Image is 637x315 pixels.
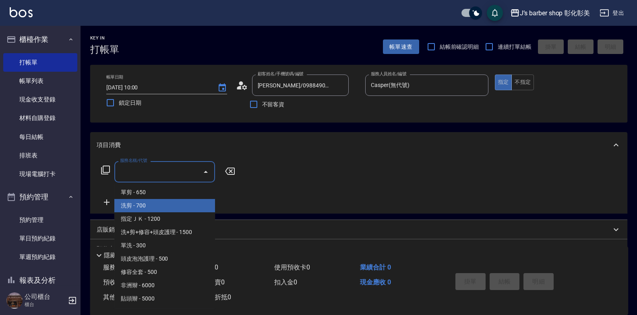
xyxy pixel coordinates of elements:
[3,72,77,90] a: 帳單列表
[114,252,215,265] span: 頭皮泡泡護理 - 500
[3,146,77,165] a: 排班表
[25,293,66,301] h5: 公司櫃台
[90,132,627,158] div: 項目消費
[3,270,77,291] button: 報表及分析
[90,239,627,259] div: 預收卡販賣
[119,99,141,107] span: 鎖定日期
[97,245,127,253] p: 預收卡販賣
[3,248,77,266] a: 單週預約紀錄
[360,263,391,271] span: 業績合計 0
[90,220,627,239] div: 店販銷售
[487,5,503,21] button: save
[3,109,77,127] a: 材料自購登錄
[3,90,77,109] a: 現金收支登錄
[495,75,512,90] button: 指定
[114,186,215,199] span: 單剪 - 650
[106,81,209,94] input: YYYY/MM/DD hh:mm
[258,71,304,77] label: 顧客姓名/手機號碼/編號
[97,141,121,149] p: 項目消費
[114,265,215,279] span: 修容全套 - 500
[383,39,419,54] button: 帳單速查
[262,100,285,109] span: 不留客資
[371,71,406,77] label: 服務人員姓名/編號
[103,278,139,286] span: 預收卡販賣 0
[103,293,145,301] span: 其他付款方式 0
[114,279,215,292] span: 非洲辮 - 6000
[274,278,297,286] span: 扣入金 0
[106,74,123,80] label: 帳單日期
[114,226,215,239] span: 洗+剪+修容+頭皮護理 - 1500
[199,166,212,178] button: Close
[114,239,215,252] span: 單洗 - 300
[25,301,66,308] p: 櫃台
[596,6,627,21] button: 登出
[104,251,140,260] p: 隱藏業績明細
[114,199,215,212] span: 洗剪 - 700
[3,128,77,146] a: 每日結帳
[3,229,77,248] a: 單日預約紀錄
[90,44,119,55] h3: 打帳單
[507,5,593,21] button: J’s barber shop 彰化彰美
[90,35,119,41] h2: Key In
[3,187,77,207] button: 預約管理
[97,226,121,234] p: 店販銷售
[114,212,215,226] span: 指定ＪＫ - 1200
[3,53,77,72] a: 打帳單
[103,263,132,271] span: 服務消費 0
[6,292,23,309] img: Person
[511,75,534,90] button: 不指定
[3,29,77,50] button: 櫃檯作業
[440,43,479,51] span: 結帳前確認明細
[520,8,590,18] div: J’s barber shop 彰化彰美
[114,292,215,305] span: 貼頭辮 - 5000
[360,278,391,286] span: 現金應收 0
[120,157,147,164] label: 服務名稱/代號
[3,165,77,183] a: 現場電腦打卡
[274,263,310,271] span: 使用預收卡 0
[498,43,532,51] span: 連續打單結帳
[3,211,77,229] a: 預約管理
[10,7,33,17] img: Logo
[213,78,232,97] button: Choose date, selected date is 2025-09-10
